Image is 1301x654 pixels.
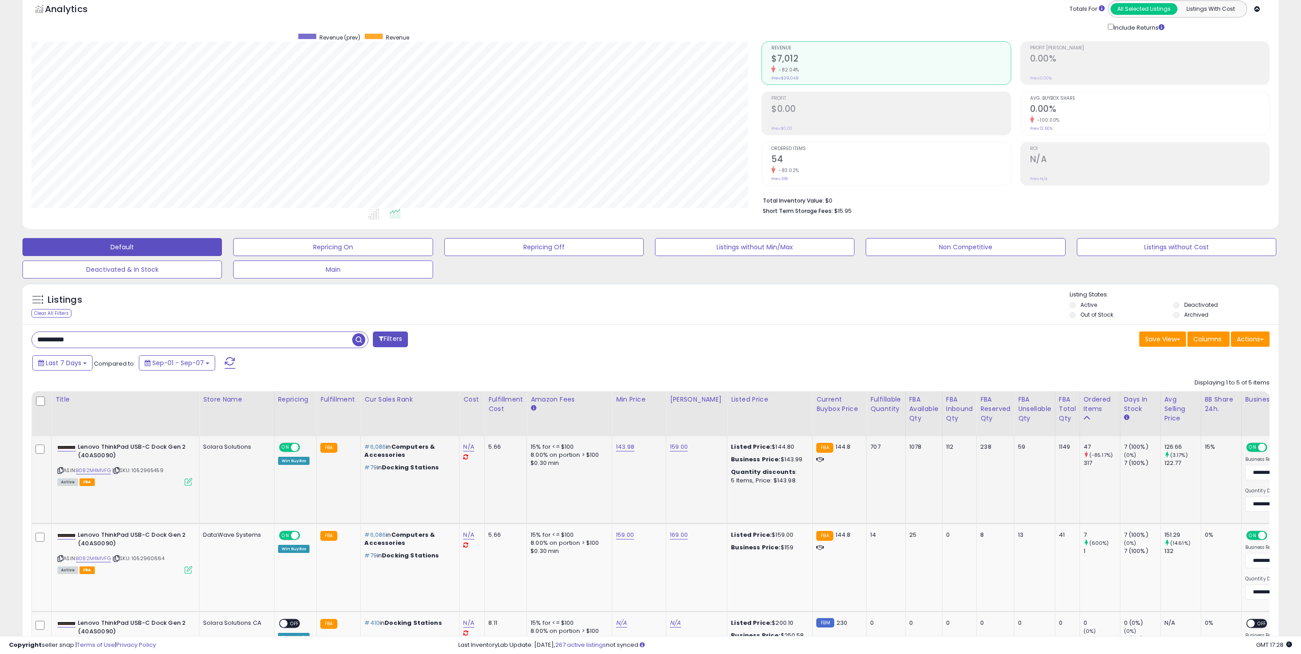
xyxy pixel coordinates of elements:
div: Cost [463,395,481,404]
p: in [364,531,452,547]
b: Lenovo ThinkPad USB-C Dock Gen 2 (40AS0090) [78,443,187,462]
h5: Analytics [45,3,105,18]
p: in [364,464,452,472]
b: Business Price: [731,455,780,464]
div: Clear All Filters [31,309,71,318]
p: in [364,619,452,627]
h5: Listings [48,294,82,306]
div: DataWave Systems [203,531,267,539]
div: 47 [1084,443,1120,451]
span: | SKU: 1052965459 [112,467,164,474]
label: Out of Stock [1080,311,1113,318]
div: 5.66 [488,531,520,539]
a: B082M4MVFG [76,467,111,474]
div: 0 [870,619,898,627]
a: Privacy Policy [116,641,156,649]
div: FBA Available Qty [909,395,938,423]
span: 144.8 [836,530,851,539]
p: Listing States: [1070,291,1279,299]
div: 7 (100%) [1124,443,1160,451]
div: 0 [946,531,970,539]
a: N/A [670,619,681,627]
b: Business Price: [731,543,780,552]
button: Actions [1231,331,1270,347]
span: OFF [1255,620,1269,627]
b: Listed Price: [731,442,772,451]
span: All listings currently available for purchase on Amazon [58,478,78,486]
div: 8.00% on portion > $100 [531,451,605,459]
small: (0%) [1124,539,1137,547]
div: 0% [1205,531,1235,539]
div: 0 [980,619,1007,627]
button: Columns [1187,331,1230,347]
div: 0 [1084,619,1120,627]
b: Quantity discounts [731,468,796,476]
div: Win BuyBox [278,457,310,465]
div: 112 [946,443,970,451]
small: Prev: N/A [1030,176,1048,181]
div: Title [55,395,195,404]
div: Amazon Fees [531,395,608,404]
a: 169.00 [670,530,688,539]
div: 15% for <= $100 [531,531,605,539]
div: 126.66 [1164,443,1201,451]
span: 2025-09-15 17:28 GMT [1256,641,1292,649]
span: Revenue [771,46,1010,51]
button: Listings without Cost [1077,238,1276,256]
div: 0 [1018,619,1048,627]
small: Prev: 12.60% [1030,126,1053,131]
span: Sep-01 - Sep-07 [152,358,204,367]
span: Avg. Buybox Share [1030,96,1269,101]
span: Last 7 Days [46,358,81,367]
div: [PERSON_NAME] [670,395,723,404]
small: (14.61%) [1170,539,1190,547]
a: 159.00 [670,442,688,451]
div: $0.30 min [531,547,605,555]
div: Fulfillable Quantity [870,395,901,414]
span: 144.8 [836,442,851,451]
small: FBM [816,618,834,627]
strong: Copyright [9,641,42,649]
span: ON [1247,444,1258,451]
span: Docking Stations [385,619,442,627]
div: 7 (100%) [1124,547,1160,555]
span: OFF [288,620,302,627]
div: Days In Stock [1124,395,1157,414]
div: 0 [946,619,970,627]
div: 7 (100%) [1124,459,1160,467]
span: ON [280,532,291,539]
button: Listings without Min/Max [655,238,854,256]
span: $15.95 [834,207,852,215]
div: 132 [1164,547,1201,555]
span: OFF [1266,444,1280,451]
h2: $7,012 [771,53,1010,66]
b: Lenovo ThinkPad USB-C Dock Gen 2 (40AS0090) [78,619,187,638]
h2: 54 [771,154,1010,166]
div: Repricing [278,395,313,404]
small: Amazon Fees. [531,404,536,412]
b: Listed Price: [731,619,772,627]
div: Min Price [616,395,662,404]
h2: 0.00% [1030,104,1269,116]
span: All listings currently available for purchase on Amazon [58,566,78,574]
div: 7 (100%) [1124,531,1160,539]
span: #410 [364,619,380,627]
li: $0 [763,194,1263,205]
div: 14 [870,531,898,539]
small: Prev: $0.00 [771,126,792,131]
span: Docking Stations [382,463,439,472]
div: Solara Solutions [203,443,267,451]
div: ASIN: [58,443,192,485]
div: 15% for <= $100 [531,619,605,627]
div: Avg Selling Price [1164,395,1197,423]
div: 0 [909,619,935,627]
small: (-85.17%) [1089,451,1113,459]
div: Current Buybox Price [816,395,863,414]
small: FBA [816,531,833,541]
small: FBA [320,619,337,629]
small: Prev: $39,049 [771,75,799,81]
span: ROI [1030,146,1269,151]
div: Last InventoryLab Update: [DATE], not synced. [458,641,1292,650]
button: Sep-01 - Sep-07 [139,355,215,371]
button: Filters [373,331,408,347]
